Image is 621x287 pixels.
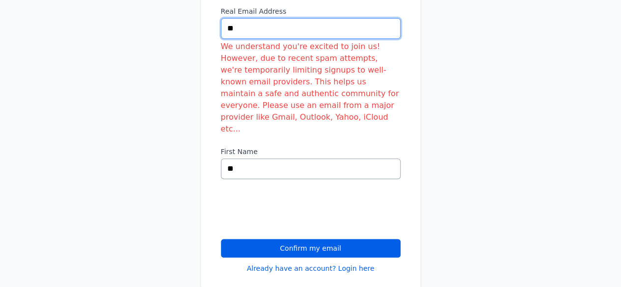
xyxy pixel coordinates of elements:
div: We understand you're excited to join us! However, due to recent spam attempts, we're temporarily ... [221,41,401,135]
label: First Name [221,147,401,157]
iframe: reCAPTCHA [221,191,370,229]
label: Real Email Address [221,6,401,16]
a: Already have an account? Login here [247,263,375,273]
button: Confirm my email [221,239,401,258]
